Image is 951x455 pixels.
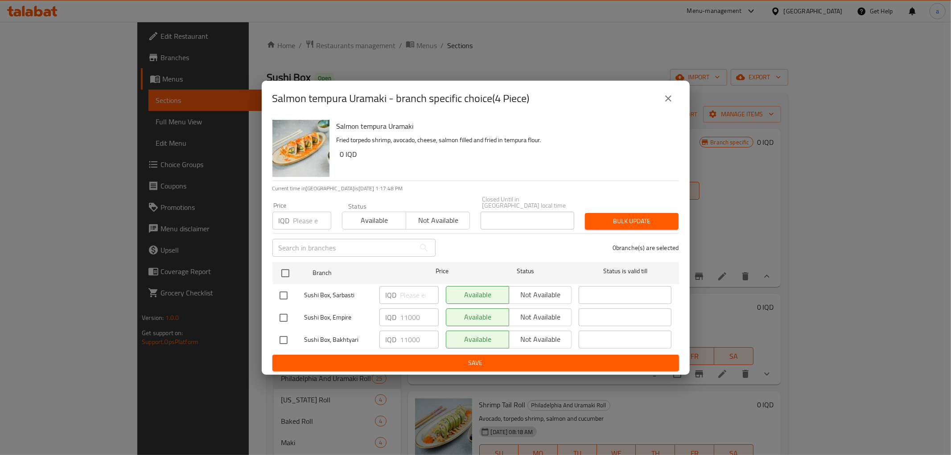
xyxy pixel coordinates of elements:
img: Salmon tempura Uramaki [272,120,329,177]
span: Not available [410,214,466,227]
span: Sushi Box, Empire [305,312,372,323]
input: Please enter price [400,331,439,348]
button: Available [342,212,406,230]
input: Please enter price [400,308,439,326]
button: Bulk update [585,213,679,230]
p: IQD [386,334,397,345]
p: 0 branche(s) are selected [613,243,679,252]
input: Please enter price [400,286,439,304]
button: Not available [406,212,470,230]
input: Search in branches [272,239,415,257]
h6: 0 IQD [340,148,672,160]
h2: Salmon tempura Uramaki - branch specific choice(4 Piece) [272,91,530,106]
span: Status is valid till [579,266,671,277]
p: Current time in [GEOGRAPHIC_DATA] is [DATE] 1:17:48 PM [272,184,679,193]
h6: Salmon tempura Uramaki [337,120,672,132]
span: Available [346,214,403,227]
p: IQD [386,290,397,300]
button: close [658,88,679,109]
span: Price [412,266,472,277]
span: Sushi Box, Bakhtyari [305,334,372,345]
span: Branch [313,267,405,279]
span: Status [479,266,572,277]
span: Bulk update [592,216,671,227]
span: Sushi Box, Sarbasti [305,290,372,301]
button: Save [272,355,679,371]
p: IQD [279,215,290,226]
span: Save [280,357,672,369]
p: Fried torpedo shrimp, avocado, cheese, salmon filled and fried in tempura flour. [337,135,672,146]
p: IQD [386,312,397,323]
input: Please enter price [293,212,331,230]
